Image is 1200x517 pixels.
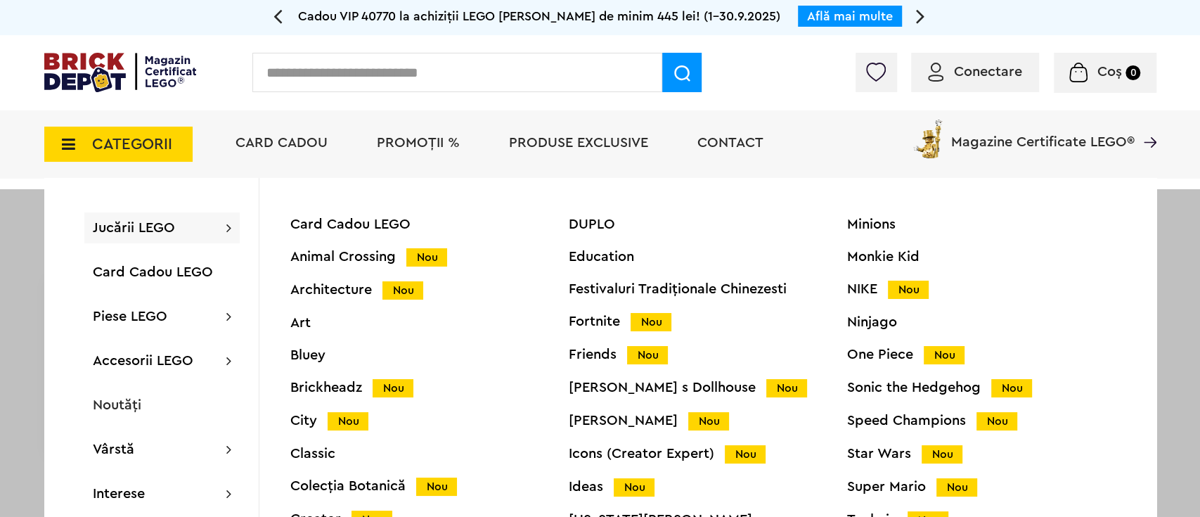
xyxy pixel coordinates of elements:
small: 0 [1125,65,1140,80]
span: CATEGORII [92,136,172,152]
span: Magazine Certificate LEGO® [951,117,1135,149]
span: Cadou VIP 40770 la achiziții LEGO [PERSON_NAME] de minim 445 lei! (1-30.9.2025) [298,10,780,23]
a: Magazine Certificate LEGO® [1135,117,1156,131]
span: Conectare [954,65,1022,79]
a: Produse exclusive [509,136,648,150]
a: Card Cadou [236,136,328,150]
a: Contact [697,136,763,150]
a: PROMOȚII % [377,136,460,150]
a: Află mai multe [807,10,893,23]
a: Conectare [928,65,1022,79]
span: Coș [1097,65,1121,79]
